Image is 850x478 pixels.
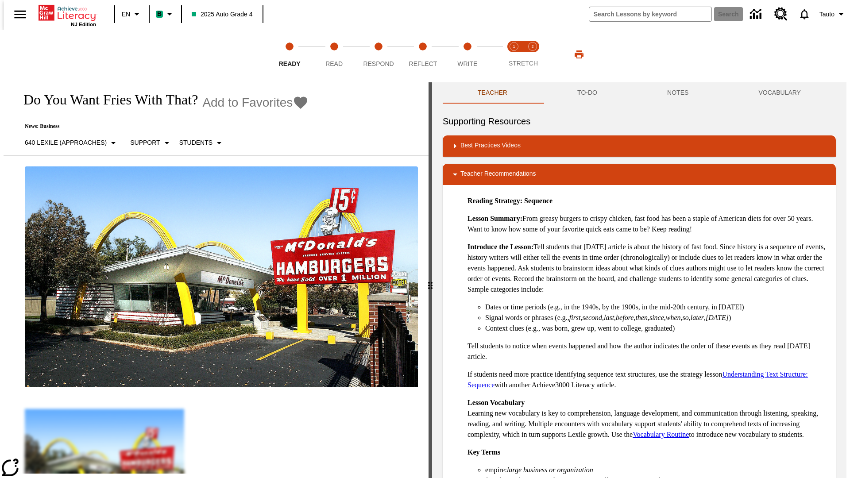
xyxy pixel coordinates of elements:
button: Boost Class color is mint green. Change class color [152,6,178,22]
span: B [157,8,162,19]
strong: Introduce the Lesson: [467,243,533,251]
em: second [583,314,602,321]
button: Profile/Settings [816,6,850,22]
li: Context clues (e.g., was born, grew up, went to college, graduated) [485,323,829,334]
h1: Do You Want Fries With That? [14,92,198,108]
li: empire: [485,465,829,475]
button: Stretch Read step 1 of 2 [501,30,527,79]
p: Tell students to notice when events happened and how the author indicates the order of these even... [467,341,829,362]
span: Tauto [819,10,835,19]
div: Best Practices Videos [443,135,836,157]
text: 2 [531,44,533,49]
div: activity [432,82,846,478]
p: Students [179,138,212,147]
div: reading [4,82,429,474]
em: first [569,314,581,321]
span: Add to Favorites [202,96,293,110]
button: Add to Favorites - Do You Want Fries With That? [202,95,309,110]
a: Data Center [745,2,769,27]
strong: Key Terms [467,448,500,456]
p: Teacher Recommendations [460,169,536,180]
span: 2025 Auto Grade 4 [192,10,253,19]
p: Support [130,138,160,147]
p: If students need more practice identifying sequence text structures, use the strategy lesson with... [467,369,829,390]
button: Scaffolds, Support [127,135,175,151]
button: Print [565,46,593,62]
div: Teacher Recommendations [443,164,836,185]
button: Read step 2 of 5 [308,30,359,79]
text: 1 [513,44,515,49]
span: NJ Edition [71,22,96,27]
a: Notifications [793,3,816,26]
span: Ready [279,60,301,67]
button: Select Student [176,135,228,151]
p: News: Business [14,123,309,130]
em: when [666,314,681,321]
span: Respond [363,60,394,67]
img: One of the first McDonald's stores, with the iconic red sign and golden arches. [25,166,418,388]
button: Write step 5 of 5 [442,30,493,79]
div: Press Enter or Spacebar and then press right and left arrow keys to move the slider [429,82,432,478]
input: search field [589,7,711,21]
button: Reflect step 4 of 5 [397,30,448,79]
a: Resource Center, Will open in new tab [769,2,793,26]
em: later [691,314,704,321]
li: Signal words or phrases (e.g., , , , , , , , , , ) [485,312,829,323]
span: EN [122,10,130,19]
em: since [649,314,664,321]
div: Instructional Panel Tabs [443,82,836,104]
button: VOCABULARY [723,82,836,104]
em: large business or organization [507,466,593,474]
button: Select Lexile, 640 Lexile (Approaches) [21,135,122,151]
p: 640 Lexile (Approaches) [25,138,107,147]
a: Understanding Text Structure: Sequence [467,370,808,389]
button: Language: EN, Select a language [118,6,146,22]
a: Vocabulary Routine [633,431,689,438]
h6: Supporting Resources [443,114,836,128]
strong: Sequence [524,197,552,204]
p: From greasy burgers to crispy chicken, fast food has been a staple of American diets for over 50 ... [467,213,829,235]
div: Home [39,3,96,27]
span: Read [325,60,343,67]
p: Tell students that [DATE] article is about the history of fast food. Since history is a sequence ... [467,242,829,295]
button: Stretch Respond step 2 of 2 [520,30,545,79]
p: Best Practices Videos [460,141,521,151]
span: Reflect [409,60,437,67]
button: Respond step 3 of 5 [353,30,404,79]
em: before [616,314,634,321]
span: STRETCH [509,60,538,67]
button: Ready step 1 of 5 [264,30,315,79]
strong: Lesson Summary: [467,215,522,222]
li: Dates or time periods (e.g., in the 1940s, by the 1900s, in the mid-20th century, in [DATE]) [485,302,829,312]
strong: Lesson Vocabulary [467,399,525,406]
span: Write [457,60,477,67]
em: then [635,314,648,321]
button: TO-DO [542,82,632,104]
strong: Reading Strategy: [467,197,522,204]
button: Open side menu [7,1,33,27]
button: NOTES [632,82,723,104]
em: last [604,314,614,321]
em: [DATE] [706,314,729,321]
em: so [683,314,689,321]
button: Teacher [443,82,542,104]
p: Learning new vocabulary is key to comprehension, language development, and communication through ... [467,397,829,440]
